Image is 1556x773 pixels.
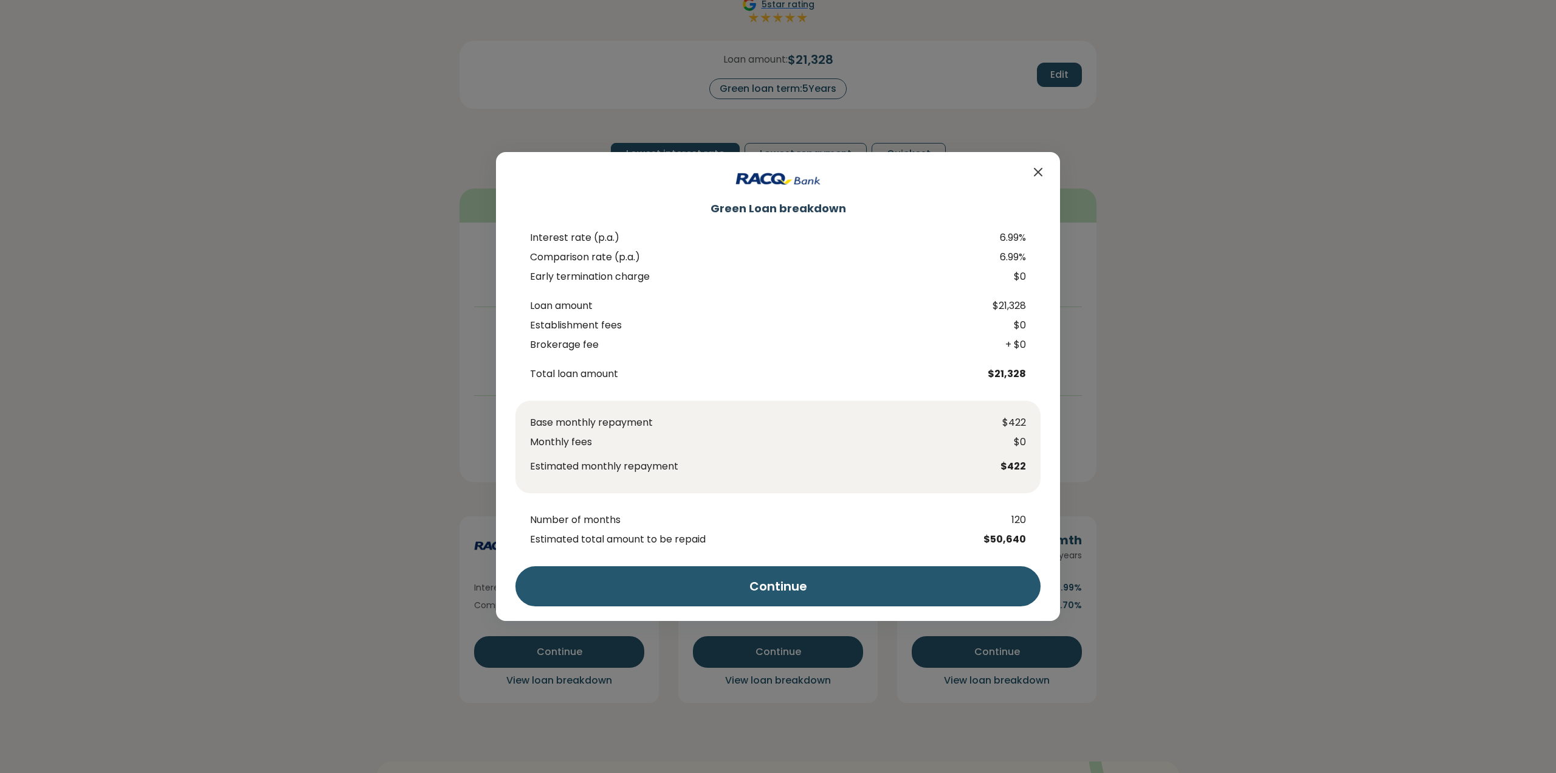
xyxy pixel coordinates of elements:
span: $0 [980,318,1041,333]
span: Total loan amount [530,367,980,381]
span: Estimated monthly repayment [530,459,965,474]
span: 120 [980,513,1041,527]
span: Brokerage fee [530,338,980,352]
span: Estimated total amount to be repaid [530,532,980,547]
span: $0 [980,269,1041,284]
span: $21,328 [980,367,1041,381]
span: Monthly fees [530,435,965,449]
button: Close [1031,164,1045,179]
span: 6.99% [980,250,1041,265]
span: Early termination charge [530,269,980,284]
span: $21,328 [980,299,1041,313]
span: $422 [965,415,1026,430]
span: Establishment fees [530,318,980,333]
span: Number of months [530,513,980,527]
span: Comparison rate (p.a.) [530,250,980,265]
span: 6.99% [980,231,1041,245]
span: Interest rate (p.a.) [530,231,980,245]
h2: Green Loan breakdown [515,201,1041,216]
span: + $0 [980,338,1041,352]
span: Loan amount [530,299,980,313]
span: $0 [965,435,1026,449]
button: Continue [515,566,1041,606]
span: Base monthly repayment [530,415,965,430]
span: $50,640 [980,532,1041,547]
span: $422 [965,459,1026,474]
img: Lender Logo [735,167,821,191]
